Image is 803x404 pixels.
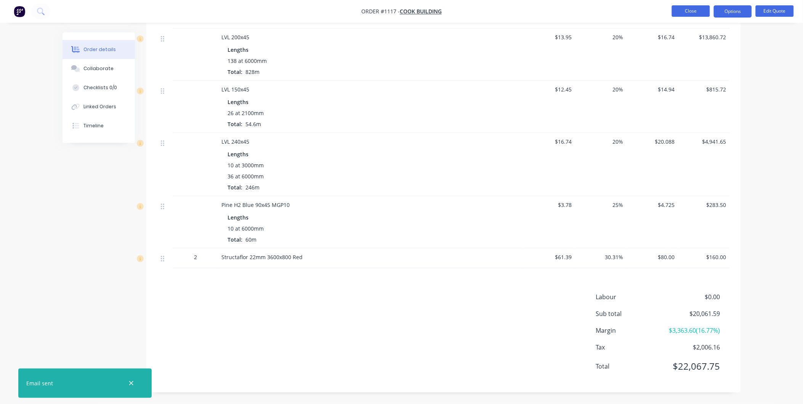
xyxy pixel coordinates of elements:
span: $12.45 [527,85,572,93]
span: Labour [596,293,664,302]
div: Timeline [83,122,104,129]
div: Linked Orders [83,103,116,110]
span: Total: [228,120,243,128]
button: Order details [63,40,135,59]
span: 138 at 6000mm [228,57,267,65]
button: Close [672,5,710,17]
span: $2,006.16 [664,343,720,352]
button: Edit Quote [756,5,794,17]
span: Total: [228,236,243,243]
button: Linked Orders [63,97,135,116]
span: $20,061.59 [664,309,720,319]
span: LVL 240x45 [222,138,250,145]
span: $815.72 [681,85,726,93]
span: Structaflor 22mm 3600x800 Red [222,253,303,261]
a: Cook Building [400,8,442,15]
span: 25% [578,201,623,209]
span: Total: [228,68,243,75]
img: Factory [14,6,25,17]
span: Lengths [228,46,249,54]
span: 20% [578,85,623,93]
span: 30.31% [578,253,623,261]
span: $14.94 [630,85,675,93]
span: 20% [578,33,623,41]
span: Margin [596,326,664,335]
div: Collaborate [83,65,114,72]
span: Pine H2 Blue 90x45 MGP10 [222,201,290,208]
button: Checklists 0/0 [63,78,135,97]
span: $16.74 [630,33,675,41]
span: 10 at 3000mm [228,161,264,169]
span: $22,067.75 [664,360,720,374]
span: Lengths [228,213,249,221]
button: Options [714,5,752,18]
span: $3,363.60 ( 16.77 %) [664,326,720,335]
span: LVL 200x45 [222,34,250,41]
span: $80.00 [630,253,675,261]
span: $13.95 [527,33,572,41]
span: $0.00 [664,293,720,302]
span: $16.74 [527,138,572,146]
span: 246m [243,184,263,191]
span: 26 at 2100mm [228,109,264,117]
span: Total [596,362,664,371]
span: 60m [243,236,260,243]
div: Checklists 0/0 [83,84,117,91]
span: LVL 150x45 [222,86,250,93]
span: $160.00 [681,253,726,261]
span: 20% [578,138,623,146]
span: Tax [596,343,664,352]
span: $61.39 [527,253,572,261]
span: $4,941.65 [681,138,726,146]
button: Collaborate [63,59,135,78]
span: 828m [243,68,263,75]
span: 36 at 6000mm [228,172,264,180]
span: 54.6m [243,120,264,128]
span: $283.50 [681,201,726,209]
button: Timeline [63,116,135,135]
span: $3.78 [527,201,572,209]
span: Sub total [596,309,664,319]
span: $4.725 [630,201,675,209]
span: $13,860.72 [681,33,726,41]
span: Lengths [228,98,249,106]
span: 10 at 6000mm [228,224,264,232]
div: Email sent [26,379,53,387]
span: 2 [194,253,197,261]
span: Lengths [228,150,249,158]
span: $20.088 [630,138,675,146]
span: Total: [228,184,243,191]
div: Order details [83,46,116,53]
span: Order #1117 - [361,8,400,15]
